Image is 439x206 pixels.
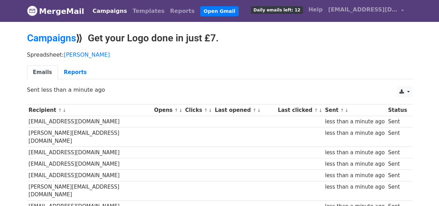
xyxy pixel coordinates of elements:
[306,3,326,17] a: Help
[276,105,323,116] th: Last clicked
[64,51,110,58] a: [PERSON_NAME]
[204,108,208,113] a: ↑
[27,170,153,181] td: [EMAIL_ADDRESS][DOMAIN_NAME]
[27,51,412,58] p: Spreadsheet:
[253,108,256,113] a: ↑
[340,108,344,113] a: ↑
[386,170,408,181] td: Sent
[179,108,183,113] a: ↓
[27,158,153,170] td: [EMAIL_ADDRESS][DOMAIN_NAME]
[326,3,407,19] a: [EMAIL_ADDRESS][DOMAIN_NAME]
[27,32,412,44] h2: ⟫ Get your Logo done in just £7.
[213,105,276,116] th: Last opened
[27,6,37,16] img: MergeMail logo
[209,108,212,113] a: ↓
[58,108,62,113] a: ↑
[319,108,322,113] a: ↓
[325,160,385,168] div: less than a minute ago
[251,6,303,14] span: Daily emails left: 12
[325,183,385,191] div: less than a minute ago
[184,105,213,116] th: Clicks
[27,181,153,201] td: [PERSON_NAME][EMAIL_ADDRESS][DOMAIN_NAME]
[27,65,58,80] a: Emails
[386,127,408,147] td: Sent
[174,108,178,113] a: ↑
[345,108,348,113] a: ↓
[62,108,66,113] a: ↓
[152,105,184,116] th: Opens
[257,108,261,113] a: ↓
[248,3,305,17] a: Daily emails left: 12
[328,6,398,14] span: [EMAIL_ADDRESS][DOMAIN_NAME]
[58,65,93,80] a: Reports
[325,149,385,157] div: less than a minute ago
[386,105,408,116] th: Status
[27,32,76,44] a: Campaigns
[27,86,412,93] p: Sent less than a minute ago
[314,108,318,113] a: ↑
[27,4,84,18] a: MergeMail
[167,4,197,18] a: Reports
[386,181,408,201] td: Sent
[386,158,408,170] td: Sent
[386,116,408,127] td: Sent
[323,105,387,116] th: Sent
[27,127,153,147] td: [PERSON_NAME][EMAIL_ADDRESS][DOMAIN_NAME]
[325,118,385,126] div: less than a minute ago
[90,4,130,18] a: Campaigns
[386,147,408,158] td: Sent
[27,105,153,116] th: Recipient
[27,116,153,127] td: [EMAIL_ADDRESS][DOMAIN_NAME]
[325,172,385,180] div: less than a minute ago
[27,147,153,158] td: [EMAIL_ADDRESS][DOMAIN_NAME]
[200,6,239,16] a: Open Gmail
[325,129,385,137] div: less than a minute ago
[130,4,167,18] a: Templates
